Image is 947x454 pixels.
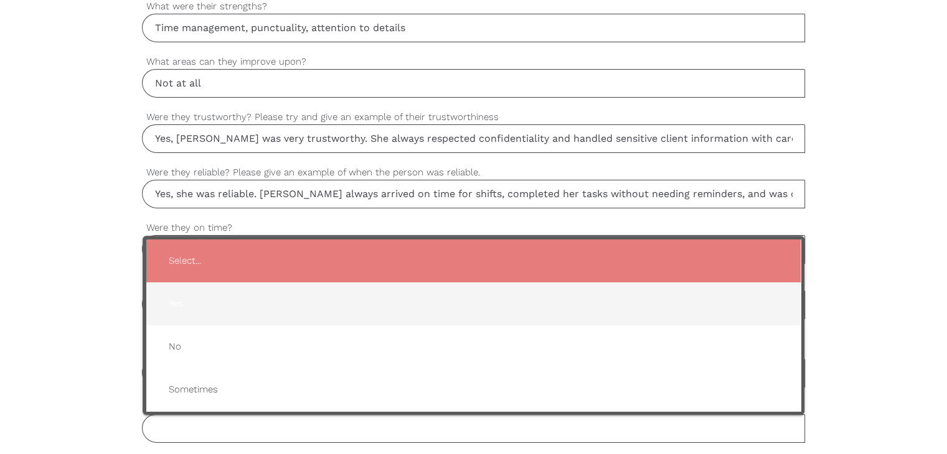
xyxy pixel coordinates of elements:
[142,400,805,414] label: How is their spoken and written English?
[142,165,805,180] label: Were they reliable? Please give an example of when the person was reliable.
[142,276,805,290] label: Were they helpful? Please try and give an example of their helpfulness
[142,55,805,69] label: What areas can they improve upon?
[159,331,788,362] span: No
[142,221,805,235] label: Were they on time?
[142,331,805,359] label: Would you recommend them for a job where they are working as a care or support worker and deliver...
[159,246,788,276] span: Select...
[159,289,788,319] span: Yes
[142,110,805,124] label: Were they trustworthy? Please try and give an example of their trustworthiness
[159,374,788,405] span: Sometimes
